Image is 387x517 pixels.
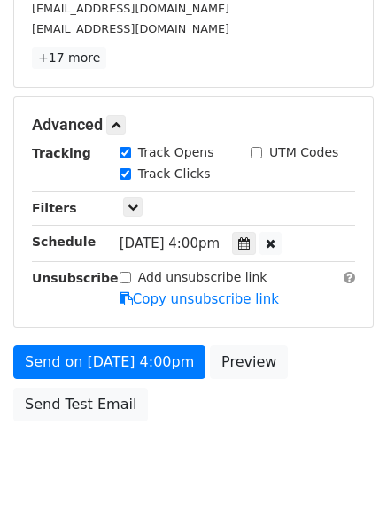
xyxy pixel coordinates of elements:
[298,432,387,517] iframe: Chat Widget
[210,345,288,379] a: Preview
[32,235,96,249] strong: Schedule
[32,47,106,69] a: +17 more
[32,2,229,15] small: [EMAIL_ADDRESS][DOMAIN_NAME]
[138,268,267,287] label: Add unsubscribe link
[13,388,148,421] a: Send Test Email
[32,146,91,160] strong: Tracking
[138,165,211,183] label: Track Clicks
[269,143,338,162] label: UTM Codes
[32,115,355,135] h5: Advanced
[13,345,205,379] a: Send on [DATE] 4:00pm
[32,271,119,285] strong: Unsubscribe
[32,201,77,215] strong: Filters
[32,22,229,35] small: [EMAIL_ADDRESS][DOMAIN_NAME]
[120,291,279,307] a: Copy unsubscribe link
[120,235,220,251] span: [DATE] 4:00pm
[138,143,214,162] label: Track Opens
